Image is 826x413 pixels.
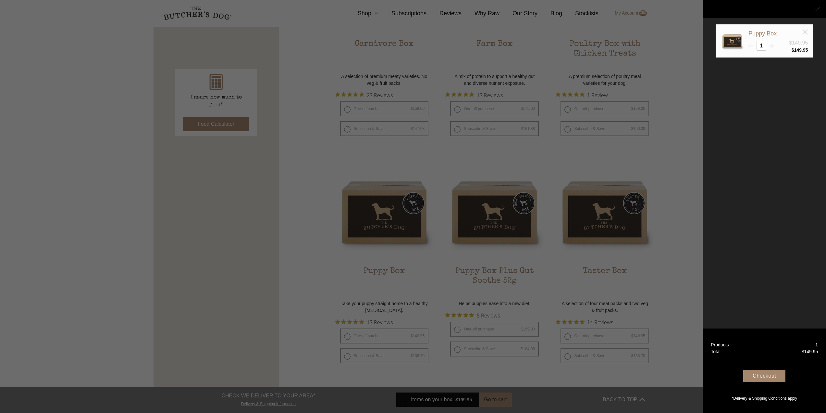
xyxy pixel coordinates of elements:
a: *Delivery & Shipping Conditions apply [703,394,826,401]
bdi: 149.95 [791,47,808,53]
div: $149.95 [789,39,808,47]
img: Puppy Box [721,30,744,52]
a: Products 1 Total $149.95 Checkout [703,329,826,413]
bdi: 149.95 [801,349,818,354]
div: 1 [815,342,818,348]
div: Total [711,348,721,355]
div: Products [711,342,729,348]
span: $ [791,47,794,53]
a: Puppy Box [748,30,777,37]
div: Checkout [743,370,785,382]
span: $ [801,349,804,354]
